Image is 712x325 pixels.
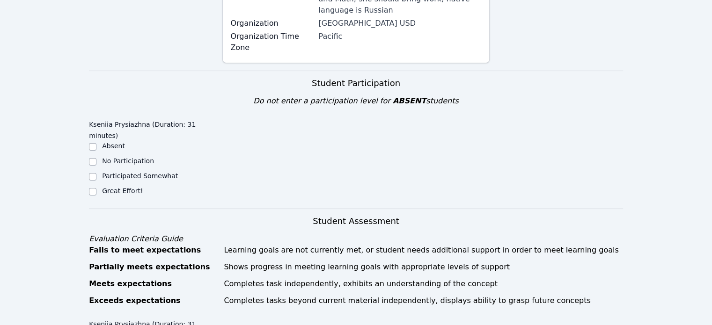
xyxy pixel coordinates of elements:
div: Evaluation Criteria Guide [89,233,623,245]
div: Pacific [318,31,481,42]
div: Learning goals are not currently met, or student needs additional support in order to meet learni... [224,245,623,256]
div: Partially meets expectations [89,261,218,273]
div: Exceeds expectations [89,295,218,306]
div: Do not enter a participation level for students [89,95,623,107]
div: Completes task independently, exhibits an understanding of the concept [224,278,623,289]
label: No Participation [102,157,154,165]
span: ABSENT [393,96,426,105]
div: Meets expectations [89,278,218,289]
div: Shows progress in meeting learning goals with appropriate levels of support [224,261,623,273]
div: [GEOGRAPHIC_DATA] USD [318,18,481,29]
h3: Student Assessment [89,215,623,228]
h3: Student Participation [89,77,623,90]
legend: Kseniia Prysiazhna (Duration: 31 minutes) [89,116,222,141]
label: Organization Time Zone [230,31,313,53]
div: Completes tasks beyond current material independently, displays ability to grasp future concepts [224,295,623,306]
div: Fails to meet expectations [89,245,218,256]
label: Participated Somewhat [102,172,178,180]
label: Great Effort! [102,187,143,195]
label: Organization [230,18,313,29]
label: Absent [102,142,125,150]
